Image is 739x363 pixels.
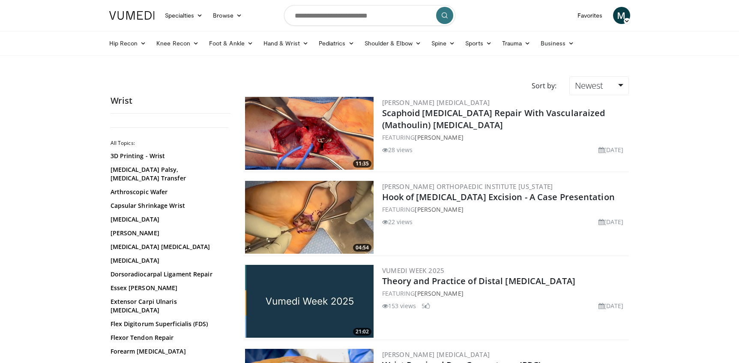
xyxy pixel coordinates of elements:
[111,297,226,315] a: Extensor Carpi Ulnaris [MEDICAL_DATA]
[460,35,497,52] a: Sports
[111,270,226,279] a: Dorsoradiocarpal Ligament Repair
[111,188,226,196] a: Arthroscopic Wafer
[245,181,374,254] a: 04:54
[575,80,603,91] span: Newest
[160,7,208,24] a: Specialties
[598,301,624,310] li: [DATE]
[111,229,226,237] a: [PERSON_NAME]
[422,301,430,310] li: 5
[382,289,627,298] div: FEATURING
[382,301,416,310] li: 153 views
[382,182,553,191] a: [PERSON_NAME] Orthopaedic Institute [US_STATE]
[111,215,226,224] a: [MEDICAL_DATA]
[382,275,575,287] a: Theory and Practice of Distal [MEDICAL_DATA]
[598,145,624,154] li: [DATE]
[245,265,374,338] a: 21:02
[314,35,359,52] a: Pediatrics
[426,35,460,52] a: Spine
[572,7,608,24] a: Favorites
[598,217,624,226] li: [DATE]
[111,347,226,356] a: Forearm [MEDICAL_DATA]
[353,244,371,252] span: 04:54
[284,5,455,26] input: Search topics, interventions
[245,265,374,338] img: 00376a2a-df33-4357-8f72-5b9cd9908985.jpg.300x170_q85_crop-smart_upscale.jpg
[111,165,226,183] a: [MEDICAL_DATA] Palsy, [MEDICAL_DATA] Transfer
[258,35,314,52] a: Hand & Wrist
[204,35,258,52] a: Foot & Ankle
[111,95,230,106] h2: Wrist
[415,133,463,141] a: [PERSON_NAME]
[415,205,463,213] a: [PERSON_NAME]
[382,205,627,214] div: FEATURING
[111,201,226,210] a: Capsular Shrinkage Wrist
[245,97,374,170] a: 11:35
[111,284,226,292] a: Essex [PERSON_NAME]
[536,35,579,52] a: Business
[109,11,155,20] img: VuMedi Logo
[382,350,490,359] a: [PERSON_NAME] [MEDICAL_DATA]
[382,217,413,226] li: 22 views
[353,160,371,168] span: 11:35
[382,98,490,107] a: [PERSON_NAME] [MEDICAL_DATA]
[111,333,226,342] a: Flexor Tendon Repair
[569,76,628,95] a: Newest
[415,289,463,297] a: [PERSON_NAME]
[382,191,615,203] a: Hook of [MEDICAL_DATA] Excision - A Case Presentation
[111,320,226,328] a: Flex Digitorum Superficialis (FDS)
[353,328,371,336] span: 21:02
[382,145,413,154] li: 28 views
[111,140,228,147] h2: All Topics:
[111,152,226,160] a: 3D Printing - Wrist
[359,35,426,52] a: Shoulder & Elbow
[613,7,630,24] a: M
[151,35,204,52] a: Knee Recon
[382,133,627,142] div: FEATURING
[111,256,226,265] a: [MEDICAL_DATA]
[382,107,605,131] a: Scaphoid [MEDICAL_DATA] Repair With Vascularaized (Mathoulin) [MEDICAL_DATA]
[245,97,374,170] img: 03c9ca87-b93a-4ff1-9745-16bc53bdccc2.png.300x170_q85_crop-smart_upscale.png
[497,35,536,52] a: Trauma
[382,266,445,275] a: Vumedi Week 2025
[525,76,563,95] div: Sort by:
[208,7,247,24] a: Browse
[111,243,226,251] a: [MEDICAL_DATA] [MEDICAL_DATA]
[245,181,374,254] img: 411af4a2-5d0f-403f-af37-34f92f7c7660.300x170_q85_crop-smart_upscale.jpg
[104,35,152,52] a: Hip Recon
